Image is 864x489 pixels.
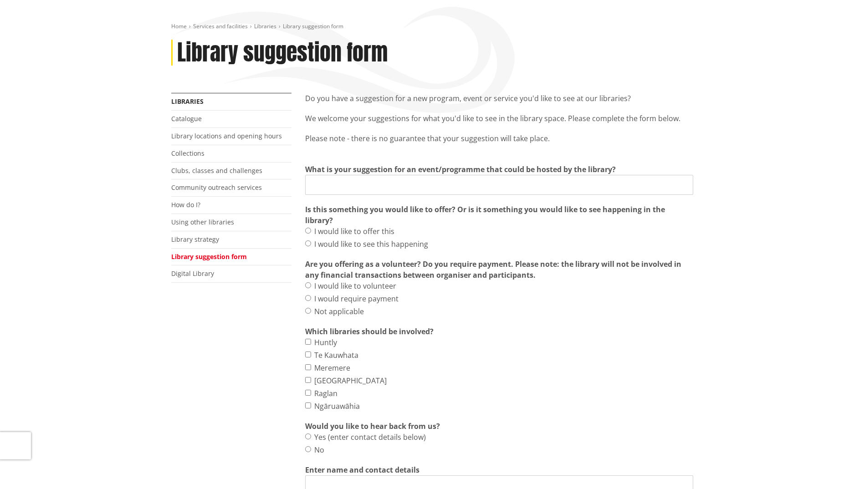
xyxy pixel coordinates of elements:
[314,444,324,455] label: No
[171,132,282,140] a: Library locations and opening hours
[171,149,204,158] a: Collections
[305,464,419,475] label: Enter name and contact details
[314,306,364,317] label: Not applicable
[171,22,187,30] a: Home
[171,200,200,209] a: How do I?
[171,235,219,244] a: Library strategy
[171,97,204,106] a: Libraries
[171,183,262,192] a: Community outreach services
[171,114,202,123] a: Catalogue
[314,239,428,250] label: I would like to see this happening
[193,22,248,30] a: Services and facilities
[305,113,693,124] p: We welcome your suggestions for what you'd like to see in the library space. Please complete the ...
[822,451,855,484] iframe: Messenger Launcher
[314,375,387,386] label: [GEOGRAPHIC_DATA]
[305,259,693,280] strong: Are you offering as a volunteer? Do you require payment. Please note: the library will not be inv...
[305,164,616,175] label: What is your suggestion for an event/programme that could be hosted by the library?
[314,337,337,348] label: Huntly
[314,280,396,291] label: I would like to volunteer
[305,326,434,337] strong: Which libraries should be involved?
[254,22,276,30] a: Libraries
[305,133,693,155] p: Please note - there is no guarantee that your suggestion will take place.
[314,350,358,361] label: Te Kauwhata
[314,362,350,373] label: Meremere
[171,269,214,278] a: Digital Library
[305,421,440,432] strong: Would you like to hear back from us?
[171,23,693,31] nav: breadcrumb
[177,40,388,66] h1: Library suggestion form
[314,401,360,412] label: Ngāruawāhia
[283,22,343,30] span: Library suggestion form
[314,432,426,443] label: Yes (enter contact details below)
[314,388,337,399] label: Raglan
[171,252,247,261] a: Library suggestion form
[314,226,394,237] label: I would like to offer this
[314,293,399,304] label: I would require payment
[171,218,234,226] a: Using other libraries
[171,166,262,175] a: Clubs, classes and challenges
[305,204,693,226] strong: Is this something you would like to offer? Or is it something you would like to see happening in ...
[305,93,693,104] p: Do you have a suggestion for a new program, event or service you'd like to see at our libraries?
